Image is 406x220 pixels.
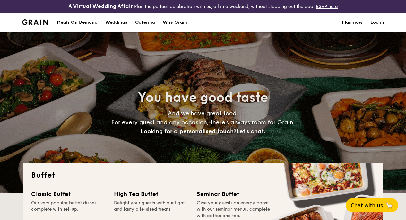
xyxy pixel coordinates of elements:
a: Log in [370,13,384,32]
div: Classic Buffet [31,189,106,198]
span: 🦙 [385,202,393,209]
div: Weddings [105,13,127,32]
a: Catering [131,13,159,32]
div: Why Grain [163,13,187,32]
span: And we have great food. For every guest and any occasion, there’s always room for Grain. [111,110,295,135]
h1: Catering [135,13,155,32]
h4: A Virtual Wedding Affair [68,3,133,10]
div: Give your guests an energy boost with our seminar menus, complete with coffee and tea. [197,200,272,219]
span: Looking for a personalised touch? [141,128,236,135]
div: Our very popular buffet dishes, complete with set-up. [31,200,106,219]
div: Plan the perfect celebration with us, all in a weekend, without stepping out the door. [68,3,338,10]
a: Logotype [22,19,48,25]
span: You have good taste [138,90,268,105]
a: Weddings [101,13,131,32]
a: Meals On Demand [53,13,101,32]
a: RSVP here [316,4,338,9]
div: Seminar Buffet [197,189,272,198]
button: Chat with us🦙 [346,198,398,212]
img: Grain [22,19,48,25]
div: Meals On Demand [57,13,98,32]
a: Why Grain [159,13,191,32]
div: High Tea Buffet [114,189,189,198]
div: Delight your guests with our light and tasty bite-sized treats. [114,200,189,219]
span: Let's chat. [236,128,265,135]
span: Chat with us [351,202,383,208]
a: Plan now [342,13,363,32]
h2: Buffet [31,170,375,180]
